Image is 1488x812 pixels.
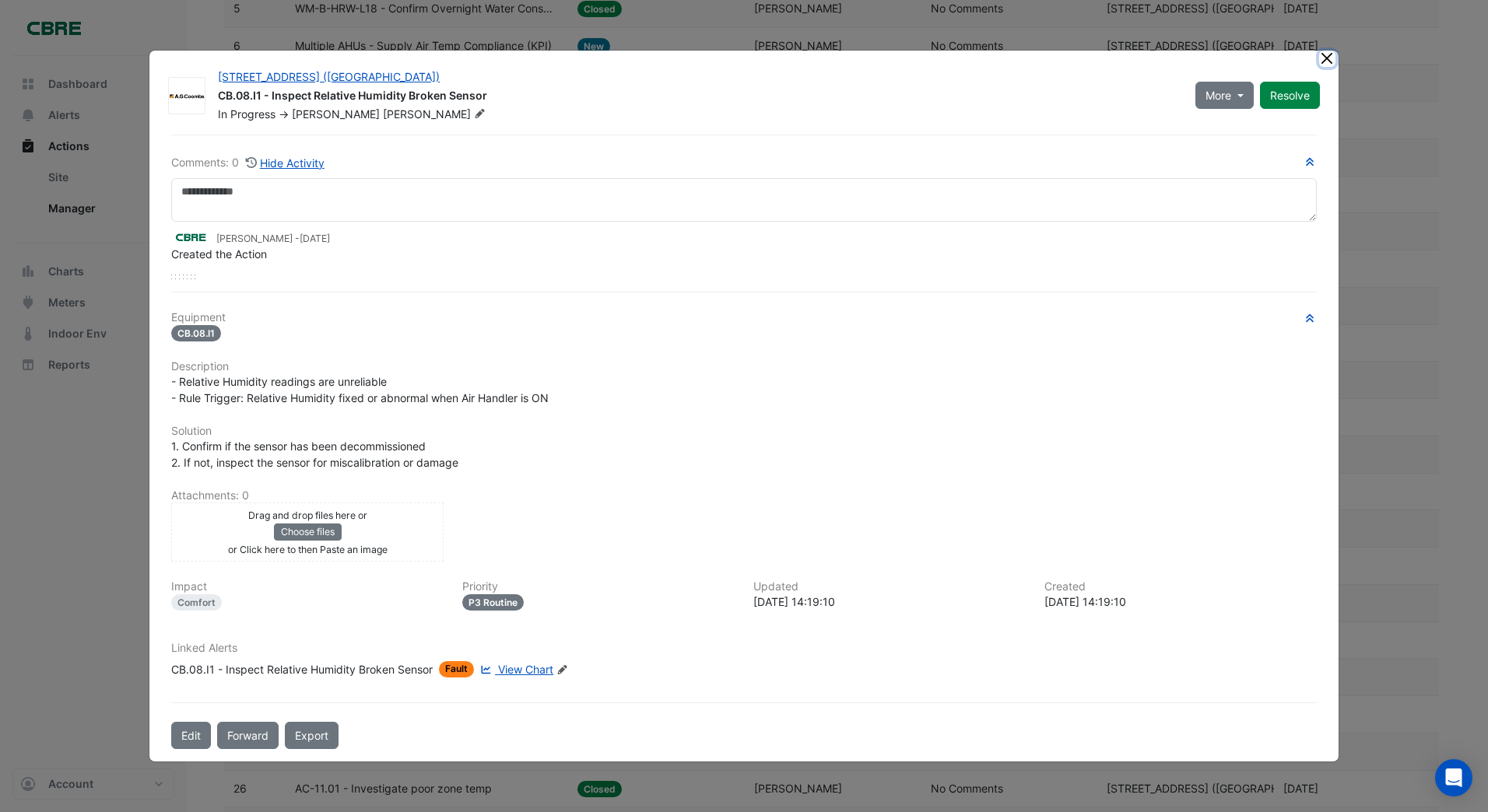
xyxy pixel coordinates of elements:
span: View Chart [498,663,553,676]
div: Open Intercom Messenger [1435,759,1472,796]
h6: Impact [171,580,444,593]
span: Created the Action [171,247,267,261]
button: More [1195,82,1254,109]
button: Close [1319,51,1335,67]
a: [STREET_ADDRESS] ([GEOGRAPHIC_DATA]) [218,70,440,83]
span: More [1205,87,1231,103]
div: CB.08.I1 - Inspect Relative Humidity Broken Sensor [171,661,433,677]
a: Export [285,722,339,749]
span: [PERSON_NAME] [383,107,489,122]
h6: Linked Alerts [171,642,1317,655]
button: Choose files [274,523,342,541]
small: [PERSON_NAME] - [216,232,330,246]
div: [DATE] 14:19:10 [753,593,1026,610]
button: Edit [171,722,211,749]
img: CBRE Charter Hall [171,229,210,246]
fa-icon: Edit Linked Alerts [556,664,568,676]
div: Comfort [171,594,222,611]
span: CB.08.I1 [171,325,221,341]
h6: Description [171,360,1317,373]
div: CB.08.I1 - Inspect Relative Humidity Broken Sensor [218,88,1177,107]
h6: Equipment [171,311,1317,324]
img: AG Coombs [169,89,205,104]
span: 1. Confirm if the sensor has been decommissioned 2. If not, inspect the sensor for miscalibration... [171,439,458,469]
small: Drag and drop files here or [248,509,367,521]
button: Hide Activity [245,154,325,172]
span: -> [279,107,289,121]
h6: Priority [462,580,735,593]
span: Fault [439,661,474,677]
button: Resolve [1260,82,1320,109]
button: Forward [217,722,279,749]
span: In Progress [218,107,275,121]
h6: Updated [753,580,1026,593]
h6: Attachments: 0 [171,489,1317,502]
small: or Click here to then Paste an image [228,544,388,555]
span: 2025-09-23 14:19:10 [300,233,330,244]
div: Comments: 0 [171,154,325,172]
span: [PERSON_NAME] [292,107,380,121]
div: P3 Routine [462,594,524,611]
span: - Relative Humidity readings are unreliable - Rule Trigger: Relative Humidity fixed or abnormal w... [171,375,549,404]
div: [DATE] 14:19:10 [1044,593,1317,610]
a: View Chart [477,661,553,677]
h6: Created [1044,580,1317,593]
h6: Solution [171,425,1317,438]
